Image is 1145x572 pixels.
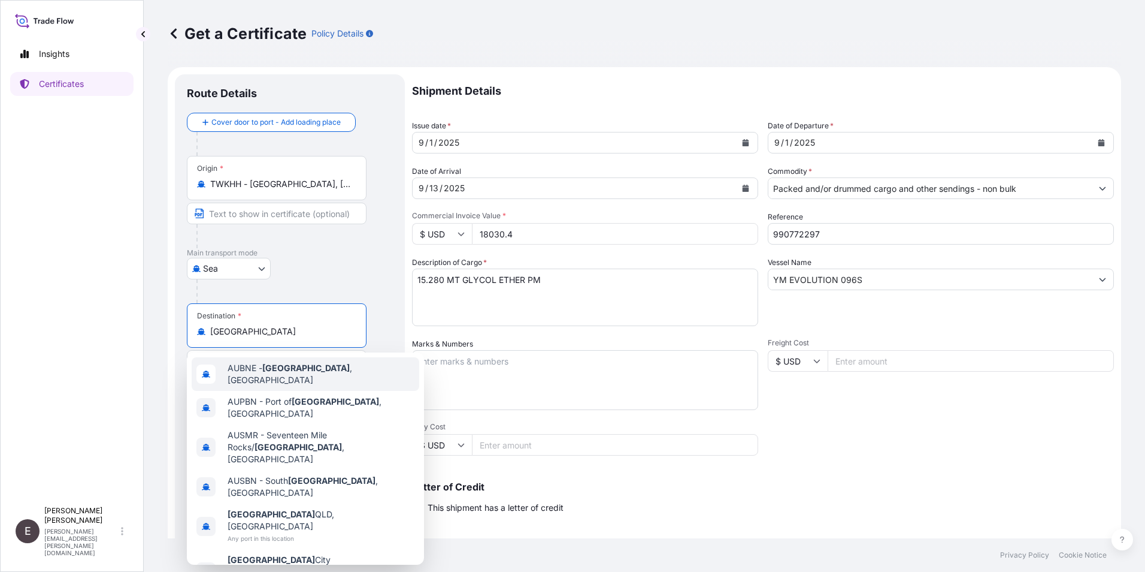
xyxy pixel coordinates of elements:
button: Calendar [736,179,755,198]
div: year, [437,136,461,150]
b: [GEOGRAPHIC_DATA] [228,509,315,519]
div: Origin [197,164,223,173]
span: Date of Arrival [412,165,461,177]
b: [GEOGRAPHIC_DATA] [255,442,342,452]
p: Cookie Notice [1059,550,1107,560]
p: [PERSON_NAME][EMAIL_ADDRESS][PERSON_NAME][DOMAIN_NAME] [44,528,119,556]
b: [GEOGRAPHIC_DATA] [228,555,315,565]
button: Show suggestions [1092,177,1113,199]
label: Description of Cargo [412,257,487,269]
p: Route Details [187,86,257,101]
div: / [790,136,793,150]
button: Calendar [736,133,755,152]
b: [GEOGRAPHIC_DATA] [292,396,379,407]
p: Get a Certificate [168,24,307,43]
p: Privacy Policy [1000,550,1049,560]
span: Duty Cost [412,422,758,432]
div: / [425,181,428,195]
div: / [440,181,443,195]
span: AUSBN - South , [GEOGRAPHIC_DATA] [228,475,414,499]
input: Origin [210,178,352,190]
div: month, [773,136,781,150]
label: Marks & Numbers [412,338,473,350]
label: Commodity [768,165,812,177]
span: This shipment has a letter of credit [428,502,564,514]
span: Sea [203,263,218,275]
span: Issue date [412,120,451,132]
div: year, [443,181,466,195]
div: / [425,136,428,150]
span: Date of Departure [768,120,834,132]
div: month, [417,181,425,195]
span: AUSMR - Seventeen Mile Rocks/ , [GEOGRAPHIC_DATA] [228,429,414,465]
button: Select transport [187,258,271,279]
div: day, [428,181,440,195]
input: Type to search vessel name or IMO [768,269,1092,290]
b: [GEOGRAPHIC_DATA] [262,363,350,373]
button: Show suggestions [1092,269,1113,290]
input: Enter amount [828,350,1114,372]
p: Insights [39,48,69,60]
span: Freight Cost [768,338,1114,348]
input: Text to appear on certificate [187,203,366,224]
input: Enter amount [472,223,758,245]
span: Cover door to port - Add loading place [211,116,341,128]
div: Show suggestions [187,353,424,565]
textarea: 15.280 MT GLYCOL ETHER PM [412,269,758,326]
span: Commercial Invoice Value [412,211,758,221]
input: Type to search commodity [768,177,1092,199]
p: Policy Details [311,28,364,40]
div: / [781,136,784,150]
span: AUBNE - , [GEOGRAPHIC_DATA] [228,362,414,386]
input: Text to appear on certificate [187,350,366,372]
input: Enter booking reference [768,223,1114,245]
span: Any port in this location [228,532,414,544]
span: AUPBN - Port of , [GEOGRAPHIC_DATA] [228,396,414,420]
p: [PERSON_NAME] [PERSON_NAME] [44,506,119,525]
b: [GEOGRAPHIC_DATA] [288,475,375,486]
p: Main transport mode [187,248,393,258]
div: day, [784,136,790,150]
p: Letter of Credit [412,482,1114,492]
input: Destination [210,326,352,338]
div: Destination [197,311,241,321]
div: month, [417,136,425,150]
div: day, [428,136,434,150]
button: Calendar [1092,133,1111,152]
p: Certificates [39,78,84,90]
label: Reference [768,211,803,223]
span: E [25,525,31,537]
div: / [434,136,437,150]
label: Vessel Name [768,257,811,269]
span: QLD, [GEOGRAPHIC_DATA] [228,508,414,532]
div: year, [793,136,816,150]
p: Shipment Details [412,74,1114,108]
input: Enter amount [472,434,758,456]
